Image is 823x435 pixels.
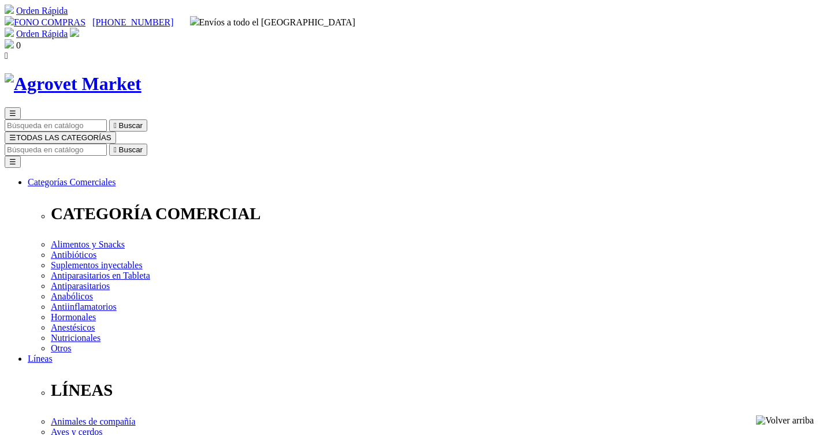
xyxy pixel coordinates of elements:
a: Orden Rápida [16,29,68,39]
a: Animales de compañía [51,417,136,426]
img: shopping-cart.svg [5,28,14,37]
a: Hormonales [51,312,96,322]
a: Anestésicos [51,322,95,332]
a: Antiinflamatorios [51,302,117,312]
a: Antibióticos [51,250,96,260]
img: Agrovet Market [5,73,141,95]
img: shopping-cart.svg [5,5,14,14]
img: Volver arriba [756,415,814,426]
span: Buscar [119,121,143,130]
img: phone.svg [5,16,14,25]
button: ☰ [5,107,21,119]
i:  [5,51,8,61]
a: Antiparasitarios en Tableta [51,271,150,280]
a: Otros [51,343,72,353]
span: Buscar [119,145,143,154]
a: Orden Rápida [16,6,68,16]
a: [PHONE_NUMBER] [92,17,173,27]
a: Líneas [28,354,53,363]
a: Suplementos inyectables [51,260,143,270]
i:  [114,121,117,130]
span: ☰ [9,133,16,142]
a: Categorías Comerciales [28,177,116,187]
button:  Buscar [109,119,147,132]
p: CATEGORÍA COMERCIAL [51,204,818,223]
a: FONO COMPRAS [5,17,85,27]
a: Antiparasitarios [51,281,110,291]
span: Envíos a todo el [GEOGRAPHIC_DATA] [190,17,356,27]
span: 0 [16,40,21,50]
img: shopping-bag.svg [5,39,14,48]
a: Nutricionales [51,333,100,343]
button:  Buscar [109,144,147,156]
input: Buscar [5,119,107,132]
a: Acceda a su cuenta de cliente [70,29,79,39]
i:  [114,145,117,154]
button: ☰ [5,156,21,168]
a: Alimentos y Snacks [51,239,125,249]
input: Buscar [5,144,107,156]
p: LÍNEAS [51,381,818,400]
button: ☰TODAS LAS CATEGORÍAS [5,132,116,144]
a: Anabólicos [51,291,93,301]
span: ☰ [9,109,16,118]
img: delivery-truck.svg [190,16,199,25]
img: user.svg [70,28,79,37]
